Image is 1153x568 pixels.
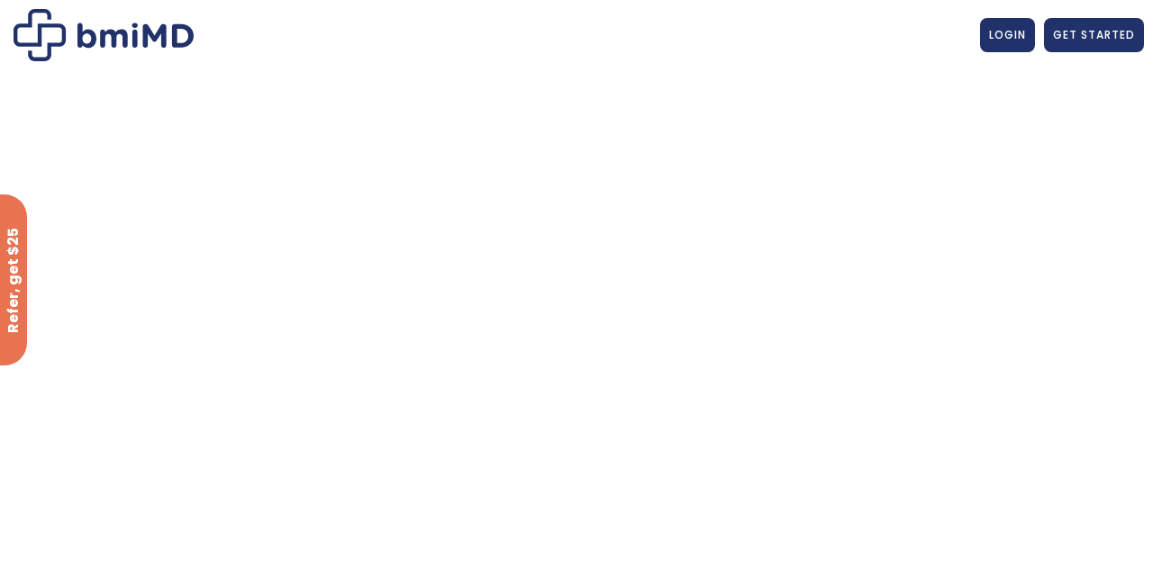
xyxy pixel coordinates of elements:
span: LOGIN [989,27,1026,42]
span: GET STARTED [1053,27,1135,42]
img: Patient Messaging Portal [14,9,194,61]
a: LOGIN [980,18,1035,52]
a: GET STARTED [1044,18,1144,52]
